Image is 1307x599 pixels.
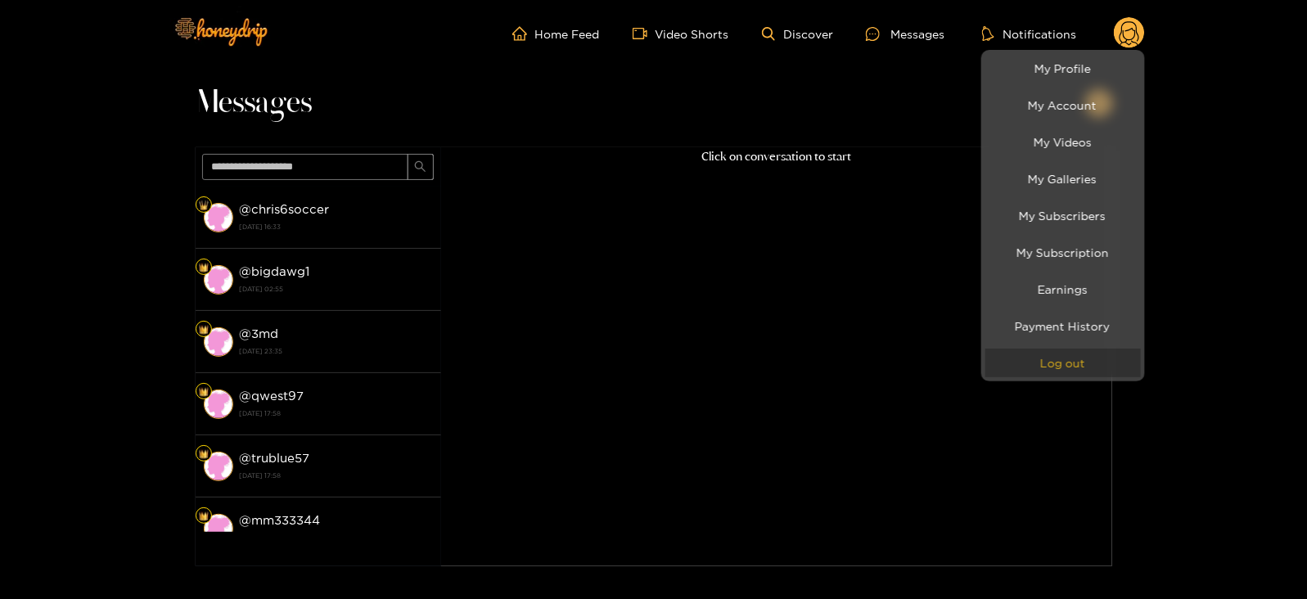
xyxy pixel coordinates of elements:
a: My Subscription [985,238,1141,267]
a: My Account [985,91,1141,119]
a: My Subscribers [985,201,1141,230]
a: My Galleries [985,164,1141,193]
a: My Profile [985,54,1141,83]
button: Log out [985,349,1141,377]
a: My Videos [985,128,1141,156]
a: Payment History [985,312,1141,340]
a: Earnings [985,275,1141,304]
